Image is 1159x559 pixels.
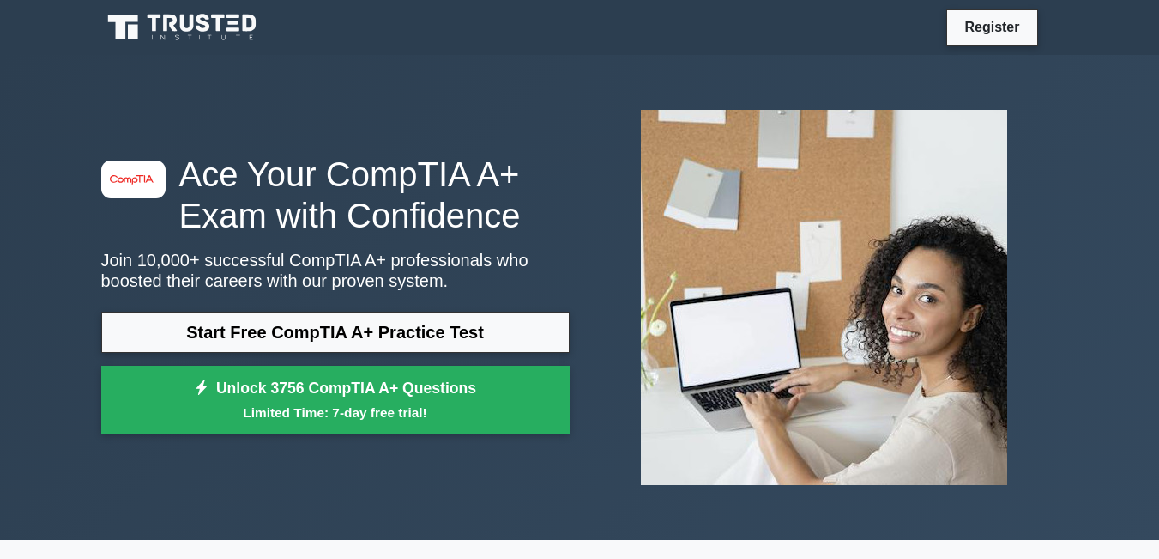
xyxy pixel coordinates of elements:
[101,366,570,434] a: Unlock 3756 CompTIA A+ QuestionsLimited Time: 7-day free trial!
[101,154,570,236] h1: Ace Your CompTIA A+ Exam with Confidence
[954,16,1029,38] a: Register
[101,312,570,353] a: Start Free CompTIA A+ Practice Test
[101,250,570,291] p: Join 10,000+ successful CompTIA A+ professionals who boosted their careers with our proven system.
[123,403,548,422] small: Limited Time: 7-day free trial!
